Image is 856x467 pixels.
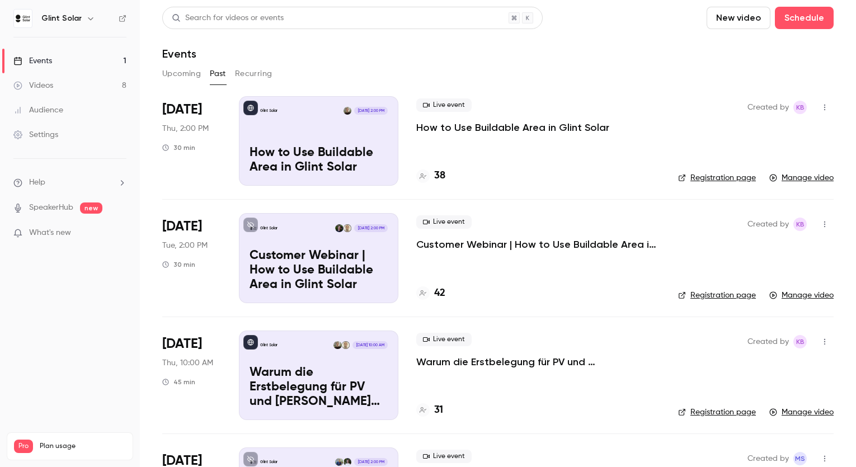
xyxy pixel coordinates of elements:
[239,96,398,186] a: How to Use Buildable Area in Glint Solar Glint SolarKai Erspamer[DATE] 2:00 PMHow to Use Buildabl...
[796,335,805,348] span: KB
[162,123,209,134] span: Thu, 2:00 PM
[344,107,351,115] img: Kai Erspamer
[416,355,660,369] a: Warum die Erstbelegung für PV und [PERSON_NAME] ins Projektentwicklungsteam gehört
[344,224,351,232] img: Kersten Williams
[793,452,807,465] span: Matthew Sveum Stubbs
[239,213,398,303] a: Customer Webinar | How to Use Buildable Area in Glint Solar Glint SolarKersten WilliamsPatrick Zi...
[13,105,63,116] div: Audience
[80,202,102,214] span: new
[796,101,805,114] span: KB
[162,240,208,251] span: Tue, 2:00 PM
[29,202,73,214] a: SpeakerHub
[13,177,126,188] li: help-dropdown-opener
[335,458,343,466] img: Steffen Hoyemsvoll
[769,290,834,301] a: Manage video
[775,7,834,29] button: Schedule
[162,213,221,303] div: Sep 16 Tue, 2:00 PM (Europe/Berlin)
[260,459,278,465] p: Glint Solar
[333,341,341,349] img: Kai Erspamer
[260,108,278,114] p: Glint Solar
[13,80,53,91] div: Videos
[342,341,350,349] img: Kersten Williams
[416,286,445,301] a: 42
[793,335,807,348] span: Kathy Barrios
[14,440,33,453] span: Pro
[260,342,278,348] p: Glint Solar
[113,228,126,238] iframe: Noticeable Trigger
[235,65,272,83] button: Recurring
[162,143,195,152] div: 30 min
[434,286,445,301] h4: 42
[162,331,221,420] div: Aug 7 Thu, 10:00 AM (Europe/Berlin)
[162,47,196,60] h1: Events
[162,96,221,186] div: Sep 18 Thu, 2:00 PM (Europe/Berlin)
[678,172,756,183] a: Registration page
[416,168,445,183] a: 38
[344,458,351,466] img: Fredrik Blom
[210,65,226,83] button: Past
[354,458,387,466] span: [DATE] 2:00 PM
[416,333,472,346] span: Live event
[793,101,807,114] span: Kathy Barrios
[260,225,278,231] p: Glint Solar
[162,260,195,269] div: 30 min
[162,378,195,386] div: 45 min
[41,13,82,24] h6: Glint Solar
[747,335,789,348] span: Created by
[13,129,58,140] div: Settings
[793,218,807,231] span: Kathy Barrios
[352,341,387,349] span: [DATE] 10:00 AM
[416,238,660,251] a: Customer Webinar | How to Use Buildable Area in Glint Solar
[250,366,388,409] p: Warum die Erstbelegung für PV und [PERSON_NAME] ins Projektentwicklungsteam gehört
[250,146,388,175] p: How to Use Buildable Area in Glint Solar
[250,249,388,292] p: Customer Webinar | How to Use Buildable Area in Glint Solar
[416,403,443,418] a: 31
[707,7,770,29] button: New video
[354,224,387,232] span: [DATE] 2:00 PM
[796,218,805,231] span: KB
[13,55,52,67] div: Events
[162,218,202,235] span: [DATE]
[747,101,789,114] span: Created by
[769,407,834,418] a: Manage video
[678,290,756,301] a: Registration page
[40,442,126,451] span: Plan usage
[162,101,202,119] span: [DATE]
[172,12,284,24] div: Search for videos or events
[162,335,202,353] span: [DATE]
[416,450,472,463] span: Live event
[29,227,71,239] span: What's new
[14,10,32,27] img: Glint Solar
[769,172,834,183] a: Manage video
[416,121,609,134] a: How to Use Buildable Area in Glint Solar
[747,218,789,231] span: Created by
[434,403,443,418] h4: 31
[239,331,398,420] a: Warum die Erstbelegung für PV und BESS ins Projektentwicklungsteam gehört Glint SolarKersten Will...
[416,98,472,112] span: Live event
[678,407,756,418] a: Registration page
[29,177,45,188] span: Help
[354,107,387,115] span: [DATE] 2:00 PM
[795,452,805,465] span: MS
[335,224,343,232] img: Patrick Ziolkowski
[434,168,445,183] h4: 38
[747,452,789,465] span: Created by
[416,215,472,229] span: Live event
[162,357,213,369] span: Thu, 10:00 AM
[162,65,201,83] button: Upcoming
